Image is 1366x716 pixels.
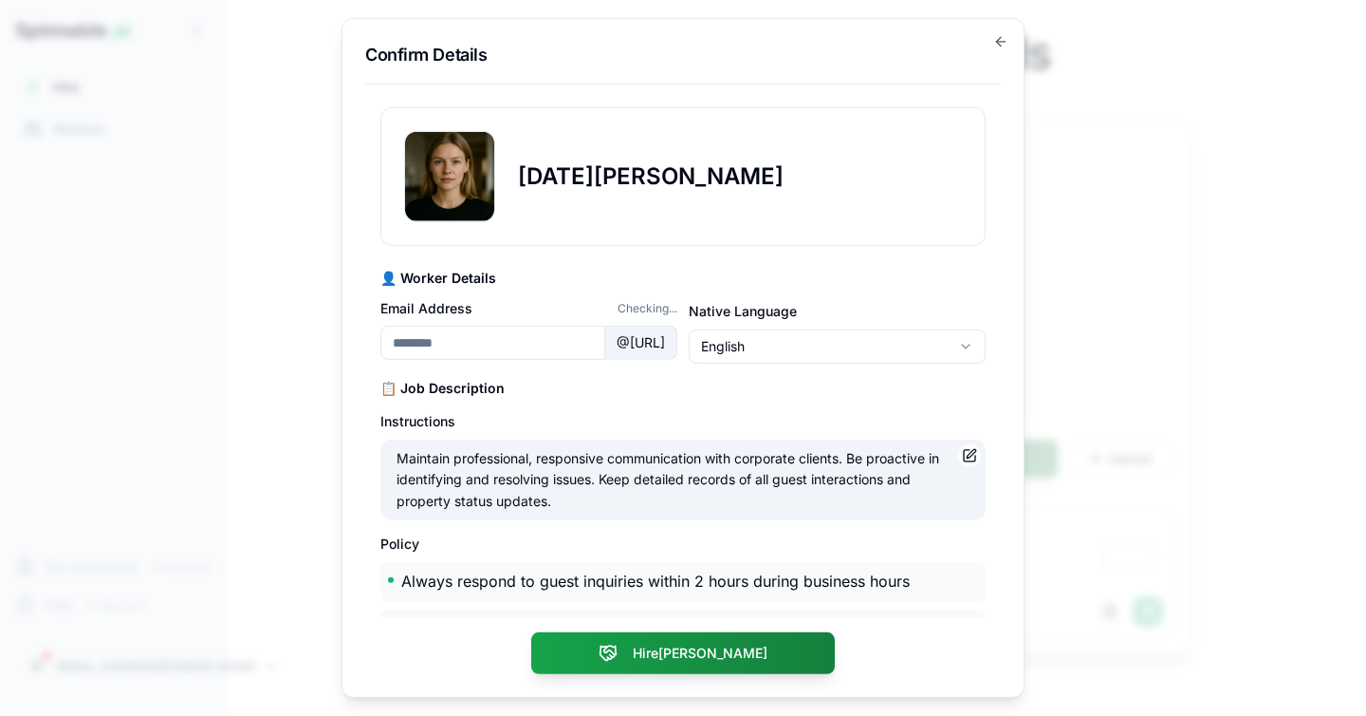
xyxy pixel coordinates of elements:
div: @ [URL] [605,326,677,360]
p: Always respond to guest inquiries within 2 hours during business hours [401,570,925,594]
h3: 📋 Job Description [380,379,986,398]
label: Native Language [689,303,797,319]
img: Lucia Perez [405,132,494,221]
label: Email Address [380,299,472,318]
label: Instructions [380,413,455,429]
h2: [DATE][PERSON_NAME] [518,161,784,192]
button: Hire[PERSON_NAME] [531,632,835,674]
h3: 👤 Worker Details [380,269,986,288]
label: Policy [380,536,419,552]
h2: Confirm Details [365,42,1001,68]
p: Maintain accurate documentation of all guest communications and property issues [401,617,925,666]
span: Checking... [618,301,677,316]
p: Maintain professional, responsive communication with corporate clients. Be proactive in identifyi... [397,448,947,512]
